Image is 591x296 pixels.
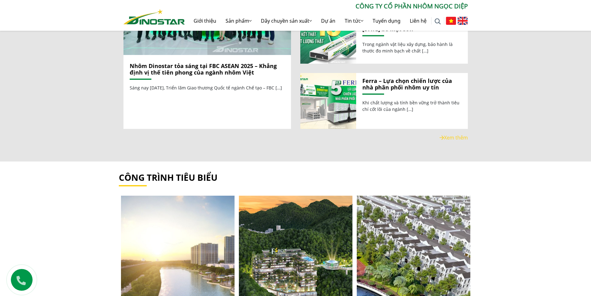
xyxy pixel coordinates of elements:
[405,11,431,31] a: Liên hệ
[362,99,462,112] p: Khi chất lượng và tính bền vững trở thành tiêu chí cốt lõi của ngành […]
[221,11,256,31] a: Sản phẩm
[185,2,468,11] p: CÔNG TY CỔ PHẦN NHÔM NGỌC DIỆP
[300,8,356,64] a: Nhôm Ferra – Cam kết chất lượng dài hạn với chính sách bảo hành 15 năm bề mặt sơn
[340,11,368,31] a: Tin tức
[130,62,277,76] a: Nhôm Dinostar tỏa sáng tại FBC ASEAN 2025 – Khẳng định vị thế tiên phong của ngành nhôm Việt
[440,134,468,141] a: Xem thêm
[300,73,356,129] img: Ferra – Lựa chọn chiến lược của nhà phân phối nhôm uy tín
[362,12,462,33] a: Nhôm Ferra – Cam kết chất lượng dài hạn với chính sách bảo hành [DATE] bề mặt sơn
[362,41,462,54] p: Trong ngành vật liệu xây dựng, bảo hành là thước đo minh bạch về chất […]
[119,171,217,183] a: công trình tiêu biểu
[256,11,316,31] a: Dây chuyền sản xuất
[458,17,468,25] img: English
[300,8,356,64] img: Nhôm Ferra – Cam kết chất lượng dài hạn với chính sách bảo hành 15 năm bề mặt sơn
[123,9,185,25] img: Nhôm Dinostar
[123,8,185,24] a: Nhôm Dinostar
[300,73,356,129] a: Ferra – Lựa chọn chiến lược của nhà phân phối nhôm uy tín
[368,11,405,31] a: Tuyển dụng
[189,11,221,31] a: Giới thiệu
[316,11,340,31] a: Dự án
[130,84,285,91] p: Sáng nay [DATE], Triển lãm Giao thương Quốc tế ngành Chế tạo – FBC […]
[446,17,456,25] img: Tiếng Việt
[435,18,441,25] img: search
[362,78,462,91] a: Ferra – Lựa chọn chiến lược của nhà phân phối nhôm uy tín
